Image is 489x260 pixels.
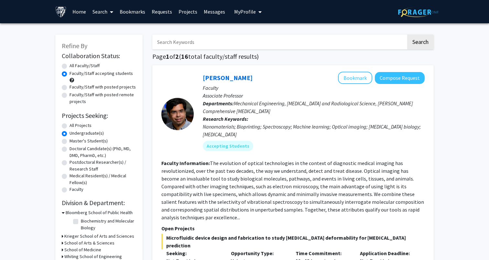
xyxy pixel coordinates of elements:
[148,0,175,23] a: Requests
[203,141,253,151] mat-chip: Accepting Students
[375,72,425,84] button: Compose Request to Ishan Barman
[175,52,179,60] span: 2
[70,172,136,186] label: Medical Resident(s) / Medical Fellow(s)
[62,112,136,120] h2: Projects Seeking:
[234,8,256,15] span: My Profile
[201,0,228,23] a: Messages
[175,0,201,23] a: Projects
[55,6,67,17] img: Johns Hopkins University Logo
[152,53,434,60] h1: Page of ( total faculty/staff results)
[161,160,210,166] b: Faculty Information:
[5,231,27,255] iframe: Chat
[70,159,136,172] label: Postdoctoral Researcher(s) / Research Staff
[64,246,101,253] h3: School of Medicine
[166,52,169,60] span: 1
[64,253,122,260] h3: Whiting School of Engineering
[62,199,136,207] h2: Division & Department:
[81,218,135,231] label: Biochemistry and Molecular Biology
[116,0,148,23] a: Bookmarks
[203,116,248,122] b: Research Keywords:
[398,7,439,17] img: ForagerOne Logo
[161,160,424,221] fg-read-more: The evolution of optical technologies in the context of diagnostic medical imaging has revolution...
[62,42,87,50] span: Refine By
[70,62,100,69] label: All Faculty/Staff
[64,240,114,246] h3: School of Arts & Sciences
[231,249,286,257] p: Opportunity Type:
[70,70,133,77] label: Faculty/Staff accepting students
[181,52,188,60] span: 16
[70,138,108,144] label: Master's Student(s)
[338,72,372,84] button: Add Ishan Barman to Bookmarks
[203,74,253,82] a: [PERSON_NAME]
[69,0,89,23] a: Home
[70,84,136,90] label: Faculty/Staff with posted projects
[296,249,351,257] p: Time Commitment:
[407,35,434,49] button: Search
[203,84,425,92] p: Faculty
[62,52,136,60] h2: Collaboration Status:
[203,92,425,99] p: Associate Professor
[70,130,104,137] label: Undergraduate(s)
[70,91,136,105] label: Faculty/Staff with posted remote projects
[70,122,92,129] label: All Projects
[89,0,116,23] a: Search
[70,186,83,193] label: Faculty
[166,249,221,257] p: Seeking:
[70,145,136,159] label: Doctoral Candidate(s) (PhD, MD, DMD, PharmD, etc.)
[66,209,133,216] h3: Bloomberg School of Public Health
[161,224,425,232] p: Open Projects
[203,100,413,114] span: Mechanical Engineering, [MEDICAL_DATA] and Radiological Science, [PERSON_NAME] Comprehensive [MED...
[360,249,415,257] p: Application Deadline:
[203,123,425,138] div: Nanomaterials; Bioprinting; Spectroscopy; Machine learning; Optical imaging; [MEDICAL_DATA] biolo...
[152,35,406,49] input: Search Keywords
[161,234,425,249] span: Microfluidic device design and fabrication to study [MEDICAL_DATA] deformability for [MEDICAL_DAT...
[203,100,234,107] b: Departments:
[64,233,134,240] h3: Krieger School of Arts and Sciences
